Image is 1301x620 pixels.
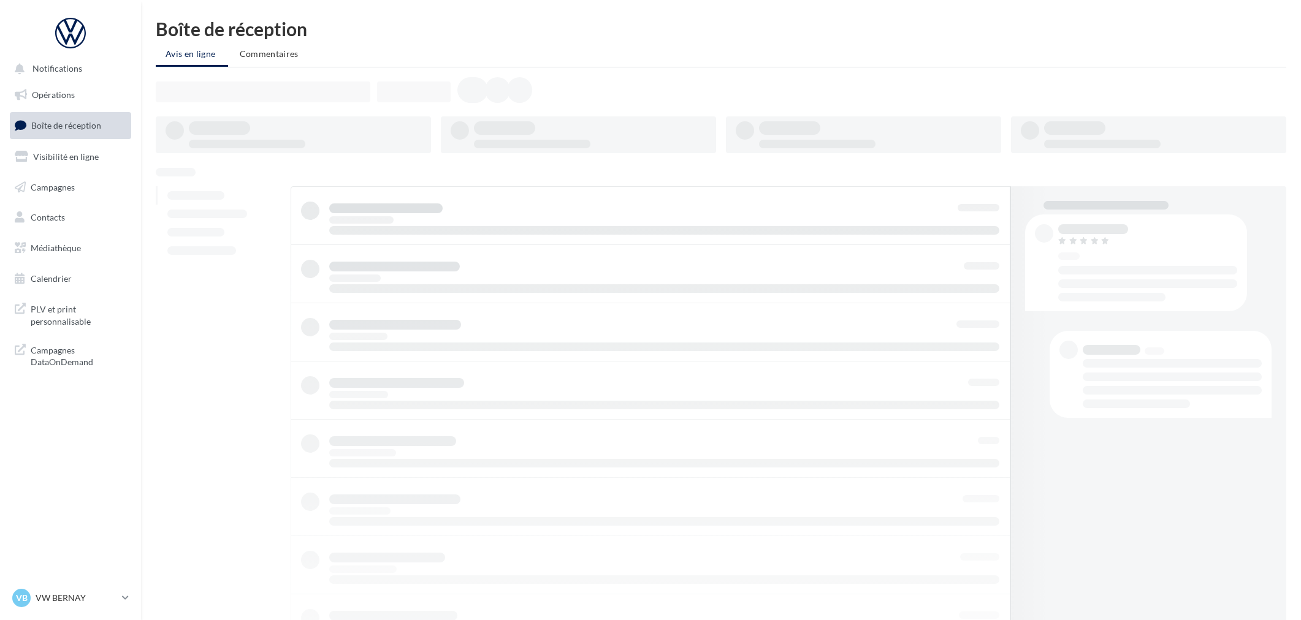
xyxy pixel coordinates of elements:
a: Boîte de réception [7,112,134,138]
span: Calendrier [31,273,72,284]
a: Campagnes [7,175,134,200]
a: Visibilité en ligne [7,144,134,170]
span: Contacts [31,212,65,222]
span: Boîte de réception [31,120,101,130]
span: VB [16,592,28,604]
span: Campagnes [31,181,75,192]
span: Commentaires [240,48,299,59]
a: PLV et print personnalisable [7,296,134,332]
a: Calendrier [7,266,134,292]
a: Contacts [7,205,134,230]
p: VW BERNAY [36,592,117,604]
a: Opérations [7,82,134,108]
span: Médiathèque [31,243,81,253]
div: Boîte de réception [156,20,1286,38]
a: VB VW BERNAY [10,586,131,610]
a: Médiathèque [7,235,134,261]
a: Campagnes DataOnDemand [7,337,134,373]
span: PLV et print personnalisable [31,301,126,327]
span: Notifications [32,64,82,74]
span: Visibilité en ligne [33,151,99,162]
span: Campagnes DataOnDemand [31,342,126,368]
span: Opérations [32,89,75,100]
